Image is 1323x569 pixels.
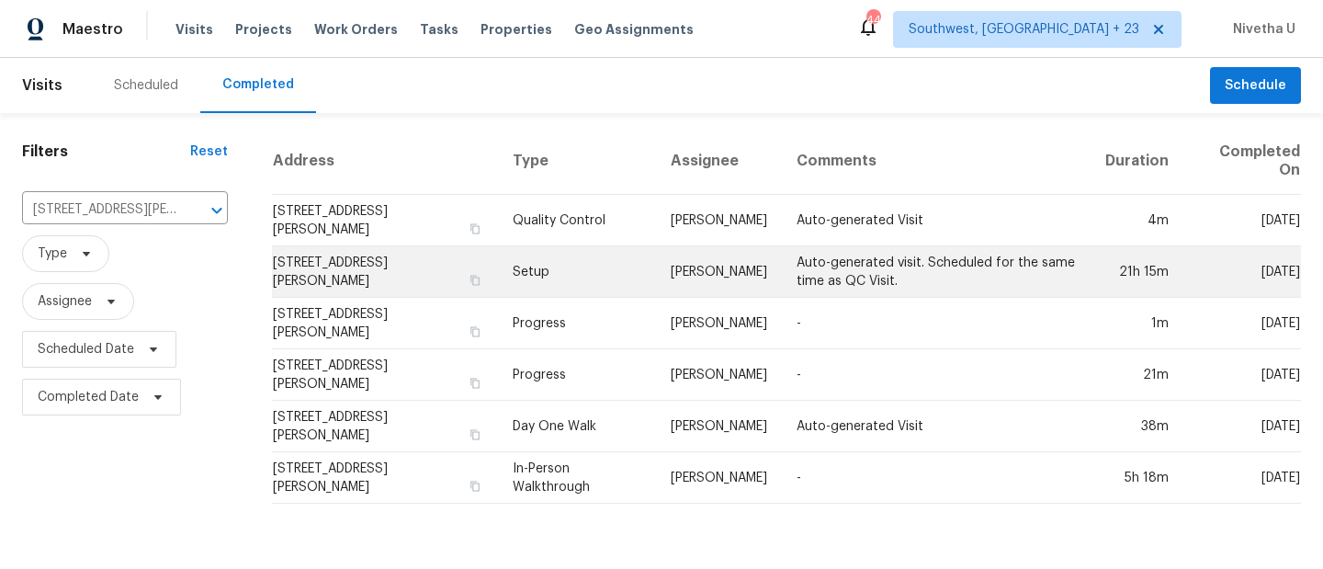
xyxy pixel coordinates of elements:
span: Visits [175,20,213,39]
td: Quality Control [498,195,656,246]
td: [STREET_ADDRESS][PERSON_NAME] [272,298,498,349]
td: [PERSON_NAME] [656,298,782,349]
td: [DATE] [1183,349,1301,401]
span: Schedule [1225,74,1286,97]
td: [DATE] [1183,452,1301,504]
button: Schedule [1210,67,1301,105]
div: Scheduled [114,76,178,95]
span: Work Orders [314,20,398,39]
td: [DATE] [1183,298,1301,349]
td: [PERSON_NAME] [656,246,782,298]
span: Assignee [38,292,92,311]
span: Scheduled Date [38,340,134,358]
td: In-Person Walkthrough [498,452,656,504]
td: [DATE] [1183,246,1301,298]
span: Maestro [62,20,123,39]
th: Completed On [1183,128,1301,195]
span: Tasks [420,23,458,36]
span: Type [38,245,67,263]
span: Visits [22,65,62,106]
td: [STREET_ADDRESS][PERSON_NAME] [272,401,498,452]
td: [DATE] [1183,401,1301,452]
td: [DATE] [1183,195,1301,246]
span: Nivetha U [1226,20,1295,39]
td: [STREET_ADDRESS][PERSON_NAME] [272,195,498,246]
input: Search for an address... [22,196,176,224]
td: - [782,298,1091,349]
th: Type [498,128,656,195]
button: Open [204,198,230,223]
td: Day One Walk [498,401,656,452]
td: 5h 18m [1091,452,1183,504]
td: [STREET_ADDRESS][PERSON_NAME] [272,349,498,401]
td: 21m [1091,349,1183,401]
button: Copy Address [467,427,483,443]
button: Copy Address [467,478,483,495]
td: [PERSON_NAME] [656,195,782,246]
td: 4m [1091,195,1183,246]
td: [PERSON_NAME] [656,349,782,401]
div: Completed [222,75,294,94]
span: Projects [235,20,292,39]
td: 21h 15m [1091,246,1183,298]
h1: Filters [22,142,190,161]
td: Auto-generated visit. Scheduled for the same time as QC Visit. [782,246,1091,298]
td: [PERSON_NAME] [656,401,782,452]
td: Progress [498,349,656,401]
span: Completed Date [38,388,139,406]
button: Copy Address [467,324,483,340]
td: 1m [1091,298,1183,349]
span: Southwest, [GEOGRAPHIC_DATA] + 23 [909,20,1139,39]
td: Setup [498,246,656,298]
th: Duration [1091,128,1183,195]
td: - [782,452,1091,504]
td: [STREET_ADDRESS][PERSON_NAME] [272,246,498,298]
td: Auto-generated Visit [782,195,1091,246]
td: 38m [1091,401,1183,452]
td: [STREET_ADDRESS][PERSON_NAME] [272,452,498,504]
button: Copy Address [467,375,483,392]
div: Reset [190,142,228,161]
button: Copy Address [467,221,483,237]
th: Assignee [656,128,782,195]
td: Progress [498,298,656,349]
td: - [782,349,1091,401]
td: [PERSON_NAME] [656,452,782,504]
span: Geo Assignments [574,20,694,39]
th: Address [272,128,498,195]
th: Comments [782,128,1091,195]
td: Auto-generated Visit [782,401,1091,452]
span: Properties [481,20,552,39]
button: Copy Address [467,272,483,289]
div: 446 [866,11,879,29]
